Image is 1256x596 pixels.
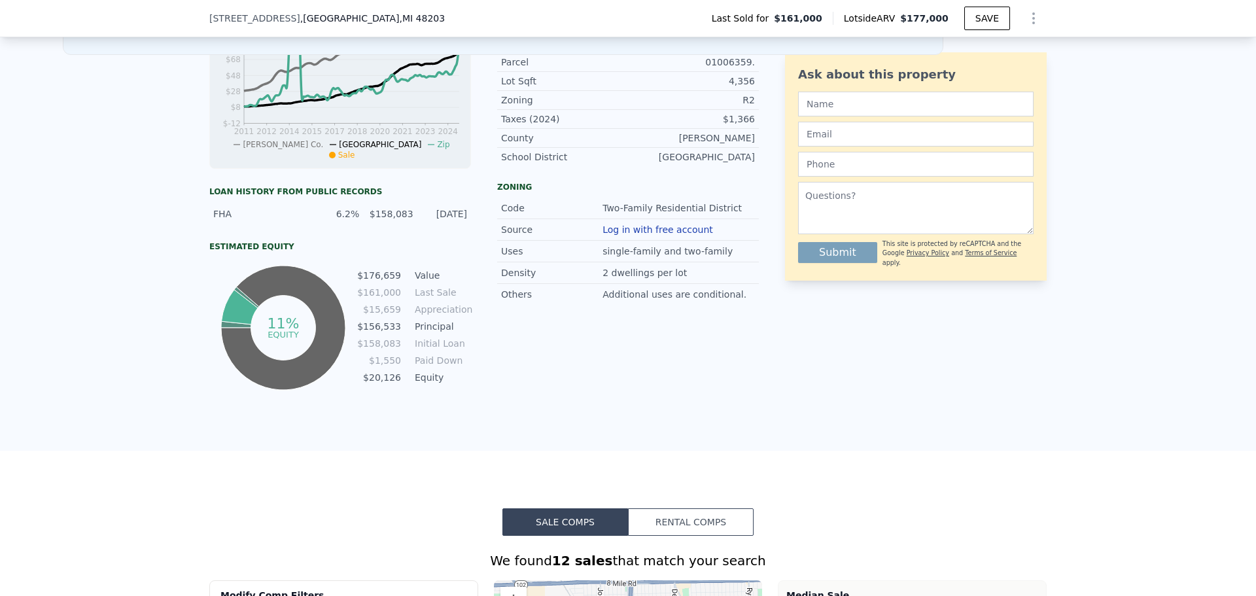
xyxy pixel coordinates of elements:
[209,241,471,252] div: Estimated Equity
[421,207,467,220] div: [DATE]
[602,224,713,235] button: Log in with free account
[415,127,436,136] tspan: 2023
[900,13,949,24] span: $177,000
[347,127,368,136] tspan: 2018
[437,140,449,149] span: Zip
[412,353,471,368] td: Paid Down
[357,353,402,368] td: $1,550
[501,75,628,88] div: Lot Sqft
[712,12,775,25] span: Last Sold for
[882,239,1034,268] div: This site is protected by reCAPTCHA and the Google and apply.
[501,223,602,236] div: Source
[798,65,1034,84] div: Ask about this property
[226,87,241,96] tspan: $28
[798,242,877,263] button: Submit
[602,266,689,279] div: 2 dwellings per lot
[438,127,458,136] tspan: 2024
[501,113,628,126] div: Taxes (2024)
[774,12,822,25] span: $161,000
[357,336,402,351] td: $158,083
[412,319,471,334] td: Principal
[628,75,755,88] div: 4,356
[268,329,299,339] tspan: equity
[628,56,755,69] div: 01006359.
[313,207,359,220] div: 6.2%
[412,302,471,317] td: Appreciation
[338,150,355,160] span: Sale
[844,12,900,25] span: Lotside ARV
[798,152,1034,177] input: Phone
[209,12,300,25] span: [STREET_ADDRESS]
[223,119,241,128] tspan: $-12
[602,202,744,215] div: Two-Family Residential District
[213,207,305,220] div: FHA
[798,122,1034,147] input: Email
[907,249,949,256] a: Privacy Policy
[339,140,421,149] span: [GEOGRAPHIC_DATA]
[501,288,602,301] div: Others
[357,302,402,317] td: $15,659
[501,131,628,145] div: County
[552,553,613,569] strong: 12 sales
[628,508,754,536] button: Rental Comps
[399,13,445,24] span: , MI 48203
[501,94,628,107] div: Zoning
[412,336,471,351] td: Initial Loan
[602,245,735,258] div: single-family and two-family
[628,94,755,107] div: R2
[602,288,749,301] div: Additional uses are conditional.
[628,113,755,126] div: $1,366
[357,268,402,283] td: $176,659
[412,268,471,283] td: Value
[497,182,759,192] div: Zoning
[209,186,471,197] div: Loan history from public records
[267,315,299,332] tspan: 11%
[502,508,628,536] button: Sale Comps
[501,150,628,164] div: School District
[279,127,300,136] tspan: 2014
[501,56,628,69] div: Parcel
[798,92,1034,116] input: Name
[367,207,413,220] div: $158,083
[501,266,602,279] div: Density
[965,249,1017,256] a: Terms of Service
[302,127,323,136] tspan: 2015
[226,71,241,80] tspan: $48
[243,140,323,149] span: [PERSON_NAME] Co.
[501,245,602,258] div: Uses
[1020,5,1047,31] button: Show Options
[357,319,402,334] td: $156,533
[234,127,254,136] tspan: 2011
[226,55,241,64] tspan: $68
[231,103,241,112] tspan: $8
[324,127,345,136] tspan: 2017
[392,127,413,136] tspan: 2021
[412,370,471,385] td: Equity
[300,12,445,25] span: , [GEOGRAPHIC_DATA]
[256,127,277,136] tspan: 2012
[628,131,755,145] div: [PERSON_NAME]
[357,370,402,385] td: $20,126
[209,552,1047,570] div: We found that match your search
[370,127,391,136] tspan: 2020
[964,7,1010,30] button: SAVE
[357,285,402,300] td: $161,000
[412,285,471,300] td: Last Sale
[501,202,602,215] div: Code
[628,150,755,164] div: [GEOGRAPHIC_DATA]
